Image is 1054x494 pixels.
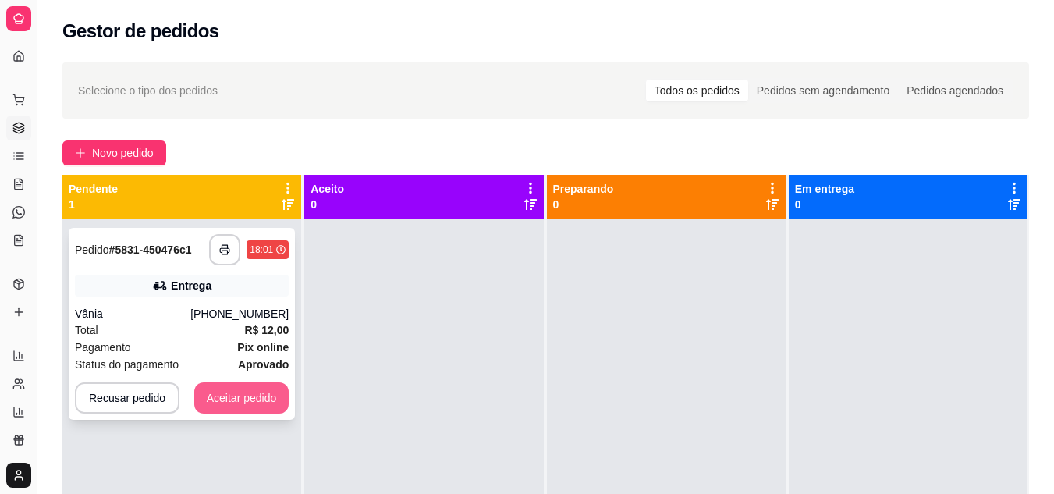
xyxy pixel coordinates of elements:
[171,278,211,293] div: Entrega
[75,339,131,356] span: Pagamento
[194,382,289,414] button: Aceitar pedido
[69,181,118,197] p: Pendente
[78,82,218,99] span: Selecione o tipo dos pedidos
[69,197,118,212] p: 1
[795,197,854,212] p: 0
[75,306,190,322] div: Vânia
[75,322,98,339] span: Total
[75,356,179,373] span: Status do pagamento
[244,324,289,336] strong: R$ 12,00
[238,358,289,371] strong: aprovado
[898,80,1012,101] div: Pedidos agendados
[190,306,289,322] div: [PHONE_NUMBER]
[75,147,86,158] span: plus
[109,243,192,256] strong: # 5831-450476c1
[553,197,614,212] p: 0
[553,181,614,197] p: Preparando
[62,19,219,44] h2: Gestor de pedidos
[646,80,748,101] div: Todos os pedidos
[92,144,154,162] span: Novo pedido
[311,181,344,197] p: Aceito
[311,197,344,212] p: 0
[62,140,166,165] button: Novo pedido
[250,243,273,256] div: 18:01
[795,181,854,197] p: Em entrega
[75,382,179,414] button: Recusar pedido
[237,341,289,354] strong: Pix online
[748,80,898,101] div: Pedidos sem agendamento
[75,243,109,256] span: Pedido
